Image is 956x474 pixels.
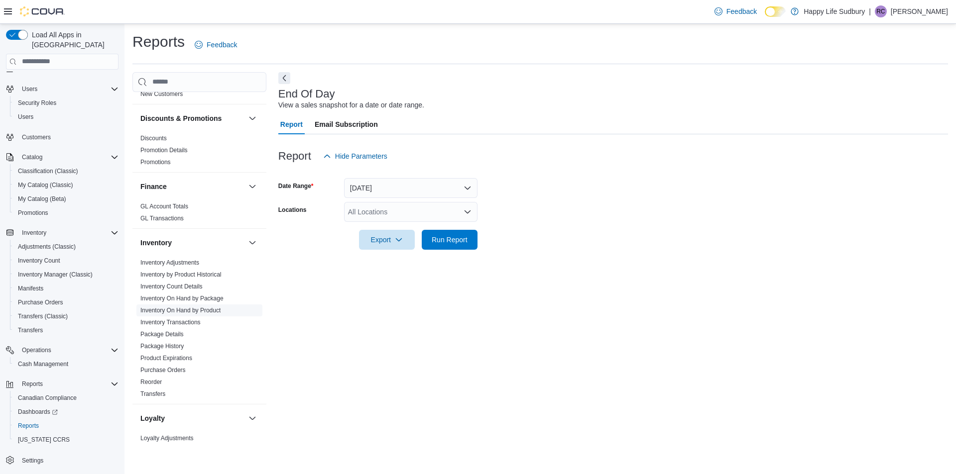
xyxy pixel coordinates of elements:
button: Operations [2,343,122,357]
span: My Catalog (Beta) [14,193,119,205]
span: Discounts [140,134,167,142]
span: Settings [18,454,119,466]
a: Reports [14,420,43,432]
button: Inventory [2,226,122,240]
input: Dark Mode [765,6,786,17]
span: Export [365,230,409,250]
p: Happy Life Sudbury [804,5,865,17]
h1: Reports [132,32,185,52]
a: Purchase Orders [14,296,67,308]
button: Reports [10,419,122,433]
span: Inventory [22,229,46,237]
a: Inventory Count [14,255,64,267]
span: Manifests [14,283,119,294]
button: Open list of options [464,208,472,216]
span: Catalog [22,153,42,161]
span: Inventory by Product Historical [140,271,222,279]
span: Inventory Count [18,257,60,265]
button: Loyalty [140,413,244,423]
span: [US_STATE] CCRS [18,436,70,444]
button: Reports [2,377,122,391]
button: Settings [2,453,122,467]
p: [PERSON_NAME] [891,5,948,17]
button: Inventory Manager (Classic) [10,268,122,282]
span: Reports [18,422,39,430]
a: Feedback [711,1,761,21]
span: Inventory Manager (Classic) [18,271,93,279]
button: Finance [246,181,258,192]
a: Transfers [14,324,47,336]
span: Catalog [18,151,119,163]
a: [US_STATE] CCRS [14,434,74,446]
span: Inventory Count [14,255,119,267]
button: Users [2,82,122,96]
button: Reports [18,378,47,390]
button: Inventory [140,238,244,248]
a: Reorder [140,379,162,385]
button: Hide Parameters [319,146,391,166]
span: Purchase Orders [140,366,186,374]
a: Cash Management [14,358,72,370]
span: Security Roles [14,97,119,109]
span: Transfers [140,390,165,398]
label: Locations [278,206,307,214]
div: View a sales snapshot for a date or date range. [278,100,424,110]
a: Users [14,111,37,123]
a: Promotions [140,159,171,166]
button: Cash Management [10,357,122,371]
a: Discounts [140,135,167,142]
button: Users [18,83,41,95]
span: Feedback [207,40,237,50]
a: Package History [140,343,184,350]
button: Export [359,230,415,250]
span: Inventory Count Details [140,283,203,290]
span: Inventory On Hand by Product [140,306,221,314]
span: My Catalog (Classic) [14,179,119,191]
span: Transfers (Classic) [18,312,68,320]
span: Purchase Orders [14,296,119,308]
button: Next [278,72,290,84]
button: Discounts & Promotions [140,113,244,123]
div: Discounts & Promotions [132,132,266,172]
span: Users [18,113,33,121]
a: GL Transactions [140,215,184,222]
h3: Discounts & Promotions [140,113,222,123]
button: Loyalty [246,412,258,424]
span: Load All Apps in [GEOGRAPHIC_DATA] [28,30,119,50]
button: Inventory [18,227,50,239]
a: Promotion Details [140,147,188,154]
span: Cash Management [18,360,68,368]
a: Inventory On Hand by Product [140,307,221,314]
span: Loyalty Adjustments [140,434,194,442]
span: GL Account Totals [140,202,188,210]
div: Finance [132,200,266,228]
button: Finance [140,182,244,191]
button: Manifests [10,282,122,295]
h3: Finance [140,182,167,191]
span: Promotions [14,207,119,219]
a: Dashboards [14,406,62,418]
h3: Inventory [140,238,172,248]
span: Loyalty Redemption Values [140,446,213,454]
span: Adjustments (Classic) [18,243,76,251]
span: Promotions [18,209,48,217]
a: Purchase Orders [140,367,186,374]
a: Package Details [140,331,184,338]
span: Canadian Compliance [14,392,119,404]
button: Catalog [18,151,46,163]
button: My Catalog (Beta) [10,192,122,206]
a: Classification (Classic) [14,165,82,177]
span: Canadian Compliance [18,394,77,402]
button: [DATE] [344,178,478,198]
span: Inventory Transactions [140,318,201,326]
a: Loyalty Redemption Values [140,447,213,454]
a: Inventory Adjustments [140,259,199,266]
button: [US_STATE] CCRS [10,433,122,447]
a: Promotions [14,207,52,219]
a: Transfers (Classic) [14,310,72,322]
span: Dashboards [18,408,58,416]
span: Purchase Orders [18,298,63,306]
span: Transfers [18,326,43,334]
span: Transfers [14,324,119,336]
span: Inventory Adjustments [140,259,199,267]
